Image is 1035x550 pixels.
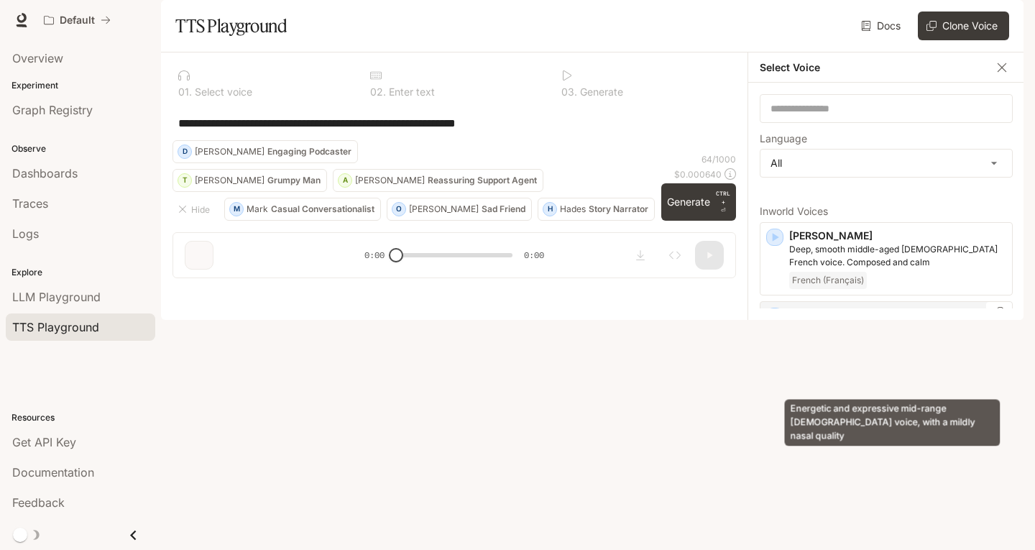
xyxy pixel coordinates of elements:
[247,205,268,214] p: Mark
[333,169,543,192] button: A[PERSON_NAME]Reassuring Support Agent
[37,6,117,35] button: All workspaces
[538,198,655,221] button: HHadesStory Narrator
[674,168,722,180] p: $ 0.000640
[560,205,586,214] p: Hades
[789,308,1006,322] p: [PERSON_NAME]
[387,198,532,221] button: O[PERSON_NAME]Sad Friend
[785,400,1000,446] div: Energetic and expressive mid-range [DEMOGRAPHIC_DATA] voice, with a mildly nasal quality
[789,243,1006,269] p: Deep, smooth middle-aged male French voice. Composed and calm
[661,183,736,221] button: GenerateCTRL +⏎
[760,150,1012,177] div: All
[992,307,1006,318] button: Copy Voice ID
[918,12,1009,40] button: Clone Voice
[172,198,218,221] button: Hide
[409,205,479,214] p: [PERSON_NAME]
[701,153,736,165] p: 64 / 1000
[428,176,537,185] p: Reassuring Support Agent
[224,198,381,221] button: MMarkCasual Conversationalist
[178,169,191,192] div: T
[172,140,358,163] button: D[PERSON_NAME]Engaging Podcaster
[561,87,577,97] p: 0 3 .
[370,87,386,97] p: 0 2 .
[386,87,435,97] p: Enter text
[355,176,425,185] p: [PERSON_NAME]
[267,147,351,156] p: Engaging Podcaster
[716,189,730,206] p: CTRL +
[339,169,351,192] div: A
[789,272,867,289] span: French (Français)
[175,12,287,40] h1: TTS Playground
[271,205,374,214] p: Casual Conversationalist
[716,189,730,215] p: ⏎
[789,229,1006,243] p: [PERSON_NAME]
[230,198,243,221] div: M
[858,12,906,40] a: Docs
[482,205,525,214] p: Sad Friend
[589,205,648,214] p: Story Narrator
[60,14,95,27] p: Default
[267,176,321,185] p: Grumpy Man
[760,134,807,144] p: Language
[192,87,252,97] p: Select voice
[392,198,405,221] div: O
[195,176,264,185] p: [PERSON_NAME]
[760,206,1013,216] p: Inworld Voices
[543,198,556,221] div: H
[172,169,327,192] button: T[PERSON_NAME]Grumpy Man
[178,87,192,97] p: 0 1 .
[577,87,623,97] p: Generate
[195,147,264,156] p: [PERSON_NAME]
[178,140,191,163] div: D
